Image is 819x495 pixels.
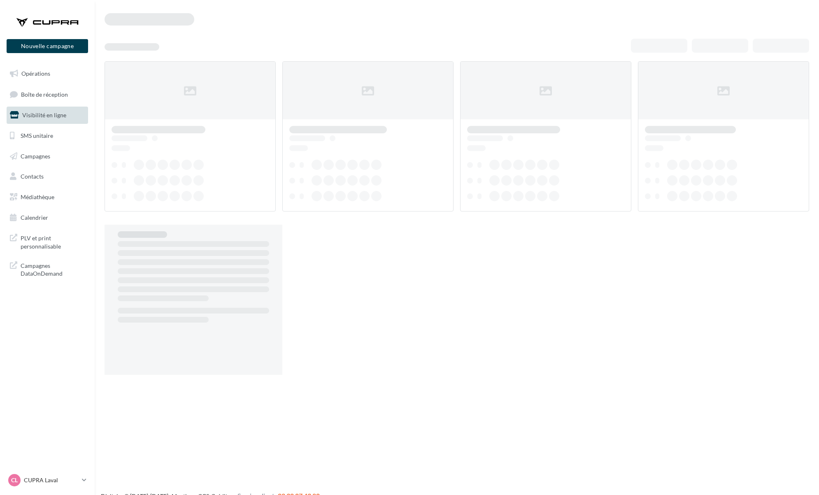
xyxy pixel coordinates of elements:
[5,188,90,206] a: Médiathèque
[21,70,50,77] span: Opérations
[21,214,48,221] span: Calendrier
[5,86,90,103] a: Boîte de réception
[7,472,88,488] a: CL CUPRA Laval
[5,229,90,253] a: PLV et print personnalisable
[11,476,18,484] span: CL
[21,173,44,180] span: Contacts
[21,232,85,250] span: PLV et print personnalisable
[5,107,90,124] a: Visibilité en ligne
[21,152,50,159] span: Campagnes
[5,257,90,281] a: Campagnes DataOnDemand
[5,168,90,185] a: Contacts
[5,65,90,82] a: Opérations
[22,112,66,119] span: Visibilité en ligne
[5,209,90,226] a: Calendrier
[21,132,53,139] span: SMS unitaire
[21,260,85,278] span: Campagnes DataOnDemand
[21,193,54,200] span: Médiathèque
[5,148,90,165] a: Campagnes
[7,39,88,53] button: Nouvelle campagne
[24,476,79,484] p: CUPRA Laval
[5,127,90,144] a: SMS unitaire
[21,91,68,98] span: Boîte de réception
